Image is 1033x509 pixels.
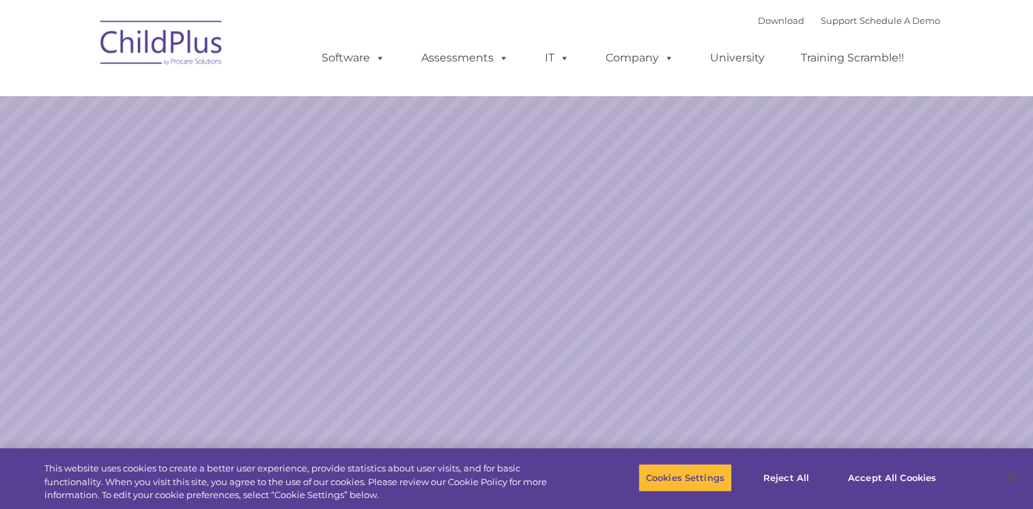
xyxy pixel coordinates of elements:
[787,44,918,72] a: Training Scramble!!
[44,462,568,502] div: This website uses cookies to create a better user experience, provide statistics about user visit...
[531,44,583,72] a: IT
[696,44,778,72] a: University
[821,15,857,26] a: Support
[94,11,230,79] img: ChildPlus by Procare Solutions
[638,463,732,492] button: Cookies Settings
[758,15,804,26] a: Download
[308,44,399,72] a: Software
[758,15,940,26] font: |
[996,463,1026,493] button: Close
[840,463,944,492] button: Accept All Cookies
[744,463,829,492] button: Reject All
[408,44,522,72] a: Assessments
[860,15,940,26] a: Schedule A Demo
[592,44,688,72] a: Company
